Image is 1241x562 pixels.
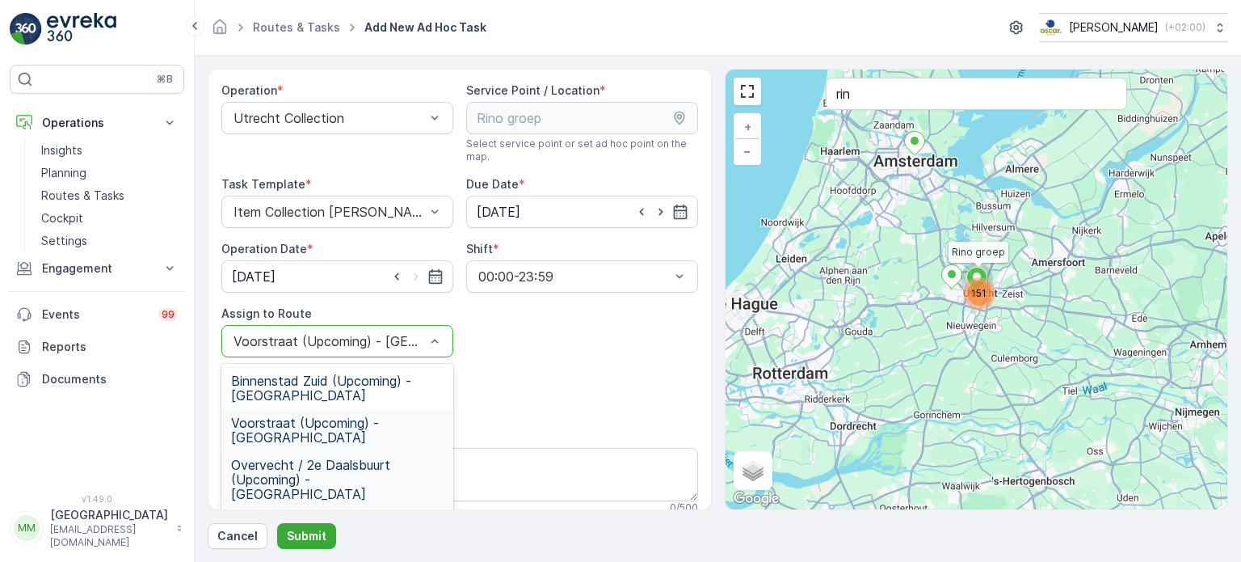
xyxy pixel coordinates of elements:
[730,488,783,509] a: Open this area in Google Maps (opens a new window)
[466,196,698,228] input: dd/mm/yyyy
[10,331,184,363] a: Reports
[730,488,783,509] img: Google
[1039,13,1228,42] button: [PERSON_NAME](+02:00)
[35,162,184,184] a: Planning
[157,73,173,86] p: ⌘B
[211,24,229,38] a: Homepage
[221,83,277,97] label: Operation
[1039,19,1062,36] img: basis-logo_rgb2x.png
[42,260,152,277] p: Engagement
[35,139,184,162] a: Insights
[361,19,490,36] span: Add New Ad Hoc Task
[35,184,184,207] a: Routes & Tasks
[35,230,184,252] a: Settings
[10,363,184,395] a: Documents
[10,13,42,45] img: logo
[670,501,698,514] p: 0 / 500
[41,142,82,158] p: Insights
[162,308,175,321] p: 99
[735,115,759,139] a: Zoom In
[287,528,326,544] p: Submit
[42,371,178,387] p: Documents
[35,207,184,230] a: Cockpit
[277,523,336,549] button: Submit
[253,20,340,34] a: Routes & Tasks
[1069,19,1159,36] p: [PERSON_NAME]
[10,298,184,331] a: Events99
[231,374,444,403] span: Binnenstad Zuid (Upcoming) - [GEOGRAPHIC_DATA]
[735,453,771,488] a: Layers
[208,523,267,549] button: Cancel
[14,515,40,541] div: MM
[466,177,519,191] label: Due Date
[1165,21,1205,34] p: ( +02:00 )
[221,260,453,293] input: dd/mm/yyyy
[10,507,184,549] button: MM[GEOGRAPHIC_DATA][EMAIL_ADDRESS][DOMAIN_NAME]
[10,252,184,285] button: Engagement
[10,107,184,139] button: Operations
[826,78,1127,110] input: Search address or service points
[231,458,444,501] span: Overvecht / 2e Daalsbuurt (Upcoming) - [GEOGRAPHIC_DATA]
[735,139,759,163] a: Zoom Out
[217,528,258,544] p: Cancel
[42,339,178,355] p: Reports
[41,165,86,181] p: Planning
[231,416,444,445] span: Voorstraat (Upcoming) - [GEOGRAPHIC_DATA]
[42,115,152,131] p: Operations
[50,507,168,523] p: [GEOGRAPHIC_DATA]
[744,120,751,133] span: +
[42,306,149,323] p: Events
[10,494,184,504] span: v 1.49.0
[735,79,759,104] a: View Fullscreen
[963,277,995,310] div: 151
[47,13,116,45] img: logo_light-DOdMpM7g.png
[466,137,698,163] span: Select service point or set ad hoc point on the map.
[466,83,599,97] label: Service Point / Location
[466,102,698,134] input: Rino groep
[221,177,305,191] label: Task Template
[41,210,83,226] p: Cockpit
[221,242,307,256] label: Operation Date
[41,233,87,249] p: Settings
[743,144,751,158] span: −
[41,188,124,204] p: Routes & Tasks
[50,523,168,549] p: [EMAIL_ADDRESS][DOMAIN_NAME]
[971,287,986,299] span: 151
[221,306,312,320] label: Assign to Route
[466,242,493,256] label: Shift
